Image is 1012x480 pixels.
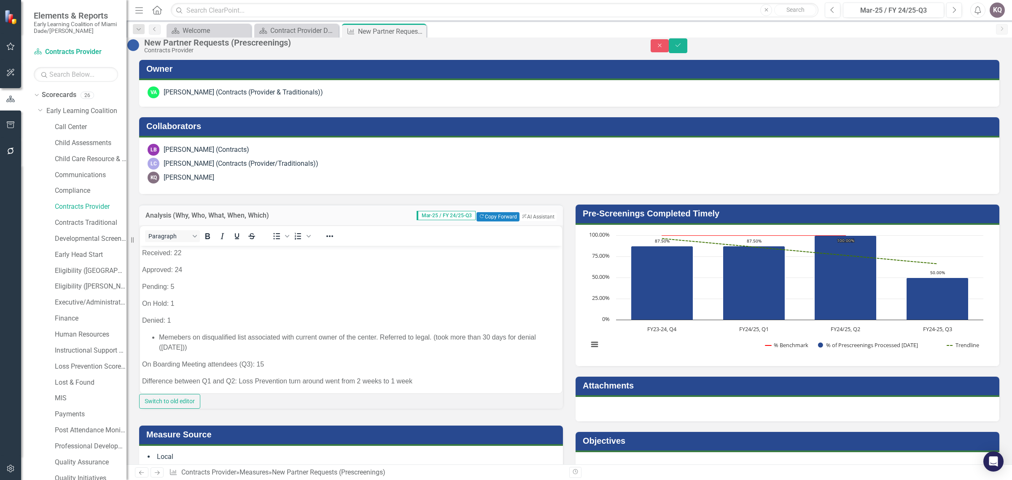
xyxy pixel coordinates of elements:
[55,330,126,340] a: Human Resources
[602,315,610,323] text: 0%
[55,186,126,196] a: Compliance
[183,25,249,36] div: Welcome
[592,252,610,259] text: 75.00%
[34,67,118,82] input: Search Below...
[55,170,126,180] a: Communications
[358,26,424,37] div: New Partner Requests (Prescreenings)
[240,468,269,476] a: Measures
[631,246,693,320] path: FY23-24, Q4, 87.5. % of Prescreenings Processed within 30 days.
[631,236,969,320] g: % of Prescreenings Processed within 30 days, series 2 of 3. Bar series with 4 bars.
[588,338,600,350] button: View chart menu, Chart
[148,158,159,170] div: LC
[55,218,126,228] a: Contracts Traditional
[655,238,670,244] text: 87.50%
[169,25,249,36] a: Welcome
[723,246,785,320] path: FY24/25, Q1, 87.5. % of Prescreenings Processed within 30 days.
[983,451,1004,472] div: Open Intercom Messenger
[34,11,118,21] span: Elements & Reports
[269,230,291,242] div: Bullet list
[181,468,236,476] a: Contracts Provider
[291,230,312,242] div: Numbered list
[660,234,848,237] g: % Benchmark, series 1 of 3. Line with 4 data points.
[55,202,126,212] a: Contracts Provider
[55,458,126,467] a: Quality Assurance
[583,436,995,445] h3: Objectives
[476,212,519,221] button: Copy Forward
[146,430,559,439] h3: Measure Source
[164,159,318,169] div: [PERSON_NAME] (Contracts (Provider/Traditionals))
[148,172,159,183] div: KQ
[589,231,610,238] text: 100.00%
[831,325,860,333] text: FY24/25, Q2
[774,4,816,16] button: Search
[765,341,809,349] button: Show % Benchmark
[164,173,214,183] div: [PERSON_NAME]
[139,394,200,409] button: Switch to old editor
[144,38,634,47] div: New Partner Requests (Prescreenings)
[34,21,118,35] small: Early Learning Coalition of Miami Dade/[PERSON_NAME]
[55,442,126,451] a: Professional Development Institute
[164,88,323,97] div: [PERSON_NAME] (Contracts (Provider & Traditionals))
[519,213,557,221] button: AI Assistant
[55,138,126,148] a: Child Assessments
[583,209,995,218] h3: Pre-Screenings Completed Timely
[583,381,995,390] h3: Attachments
[846,5,941,16] div: Mar-25 / FY 24/25-Q3
[145,230,200,242] button: Block Paragraph
[923,325,952,333] text: FY24-25, Q3
[323,230,337,242] button: Reveal or hide additional toolbar items
[592,294,610,302] text: 25.00%
[739,325,769,333] text: FY24/25, Q1
[270,25,336,36] div: Contract Provider Dashboard
[55,314,126,324] a: Finance
[55,154,126,164] a: Child Care Resource & Referral (CCR&R)
[55,378,126,388] a: Lost & Found
[42,90,76,100] a: Scorecards
[584,231,991,358] div: Chart. Highcharts interactive chart.
[200,230,215,242] button: Bold
[81,92,94,99] div: 26
[843,3,944,18] button: Mar-25 / FY 24/25-Q3
[55,250,126,260] a: Early Head Start
[786,6,805,13] span: Search
[584,231,988,358] svg: Interactive chart
[164,145,249,155] div: [PERSON_NAME] (Contracts)
[417,211,476,220] span: Mar-25 / FY 24/25-Q3
[55,426,126,435] a: Post Attendance Monitoring
[256,25,336,36] a: Contract Provider Dashboard
[947,341,980,349] button: Show Trendline
[55,234,126,244] a: Developmental Screening Compliance
[4,10,19,24] img: ClearPoint Strategy
[146,64,995,73] h3: Owner
[245,230,259,242] button: Strikethrough
[148,144,159,156] div: LB
[145,212,338,219] h3: Analysis (Why, Who, What, When, Which)
[907,278,969,320] path: FY24-25, Q3, 50. % of Prescreenings Processed within 30 days.
[215,230,229,242] button: Italic
[55,266,126,276] a: Eligibility ([GEOGRAPHIC_DATA])
[140,246,562,393] iframe: Rich Text Area
[169,468,563,477] div: » »
[815,236,877,320] path: FY24/25, Q2, 100. % of Prescreenings Processed within 30 days.
[55,346,126,356] a: Instructional Support Services
[157,453,173,461] span: Local
[148,86,159,98] div: VA
[146,121,995,131] h3: Collaborators
[930,270,945,275] text: 50.00%
[126,38,140,52] img: No Information
[144,47,634,54] div: Contracts Provider
[55,122,126,132] a: Call Center
[647,325,677,333] text: FY23-24, Q4
[592,273,610,280] text: 50.00%
[990,3,1005,18] button: KQ
[34,47,118,57] a: Contracts Provider
[272,468,385,476] div: New Partner Requests (Prescreenings)
[55,298,126,307] a: Executive/Administrative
